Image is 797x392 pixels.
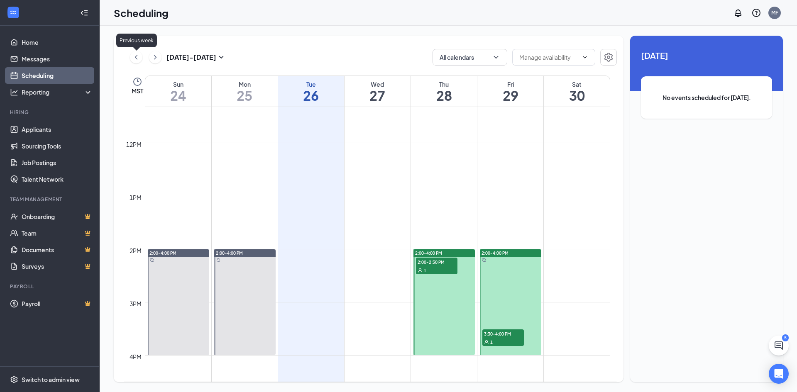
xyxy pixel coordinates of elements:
h1: 30 [544,88,610,102]
a: Talent Network [22,171,93,187]
h1: 26 [278,88,344,102]
svg: ChevronDown [492,53,500,61]
span: MST [132,87,143,95]
div: 12pm [125,140,143,149]
div: 2pm [128,246,143,255]
a: SurveysCrown [22,258,93,275]
span: 2:00-4:00 PM [482,250,509,256]
div: Wed [345,80,411,88]
div: Reporting [22,88,93,96]
svg: Sync [482,258,486,262]
svg: ChevronLeft [132,52,140,62]
span: 2:00-2:30 PM [416,258,457,266]
span: 3:30-4:00 PM [482,329,524,338]
svg: Settings [10,375,18,384]
button: All calendarsChevronDown [433,49,507,66]
h1: 25 [212,88,278,102]
svg: ChevronDown [582,54,588,61]
a: Applicants [22,121,93,138]
a: Sourcing Tools [22,138,93,154]
a: Messages [22,51,93,67]
div: Sat [544,80,610,88]
h3: [DATE] - [DATE] [166,53,216,62]
a: August 29, 2025 [477,76,543,107]
svg: Sync [150,258,154,262]
a: August 25, 2025 [212,76,278,107]
div: Open Intercom Messenger [769,364,789,384]
a: TeamCrown [22,225,93,241]
h1: Scheduling [114,6,169,20]
div: Thu [411,80,477,88]
a: PayrollCrown [22,295,93,312]
span: [DATE] [641,49,772,62]
div: Team Management [10,196,91,203]
span: 2:00-4:00 PM [415,250,442,256]
div: Mon [212,80,278,88]
h1: 24 [145,88,211,102]
button: ChevronLeft [130,51,142,63]
button: ChatActive [769,336,789,355]
div: Payroll [10,283,91,290]
a: August 27, 2025 [345,76,411,107]
input: Manage availability [519,53,578,62]
div: Hiring [10,109,91,116]
svg: WorkstreamLogo [9,8,17,17]
h1: 29 [477,88,543,102]
div: 4pm [128,352,143,361]
svg: Notifications [733,8,743,18]
h1: 28 [411,88,477,102]
div: Tue [278,80,344,88]
span: 2:00-4:00 PM [216,250,243,256]
a: DocumentsCrown [22,241,93,258]
svg: ChatActive [774,341,784,351]
span: 1 [490,339,493,345]
svg: User [418,268,423,273]
div: MF [771,9,778,16]
a: August 24, 2025 [145,76,211,107]
svg: Collapse [80,9,88,17]
div: 1pm [128,193,143,202]
div: Fri [477,80,543,88]
div: Sun [145,80,211,88]
div: 3pm [128,299,143,308]
div: 5 [782,334,789,341]
a: August 28, 2025 [411,76,477,107]
button: ChevronRight [149,51,161,63]
a: Scheduling [22,67,93,84]
a: August 30, 2025 [544,76,610,107]
svg: ChevronRight [151,52,159,62]
div: Previous week [116,34,157,47]
span: 2:00-4:00 PM [149,250,176,256]
svg: QuestionInfo [751,8,761,18]
h1: 27 [345,88,411,102]
span: No events scheduled for [DATE]. [658,93,755,102]
div: Switch to admin view [22,375,80,384]
button: Settings [600,49,617,66]
svg: Clock [132,77,142,87]
a: OnboardingCrown [22,208,93,225]
span: 1 [424,268,426,273]
svg: Sync [216,258,220,262]
a: Job Postings [22,154,93,171]
svg: User [484,340,489,345]
a: Home [22,34,93,51]
a: August 26, 2025 [278,76,344,107]
svg: SmallChevronDown [216,52,226,62]
svg: Analysis [10,88,18,96]
svg: Settings [604,52,614,62]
